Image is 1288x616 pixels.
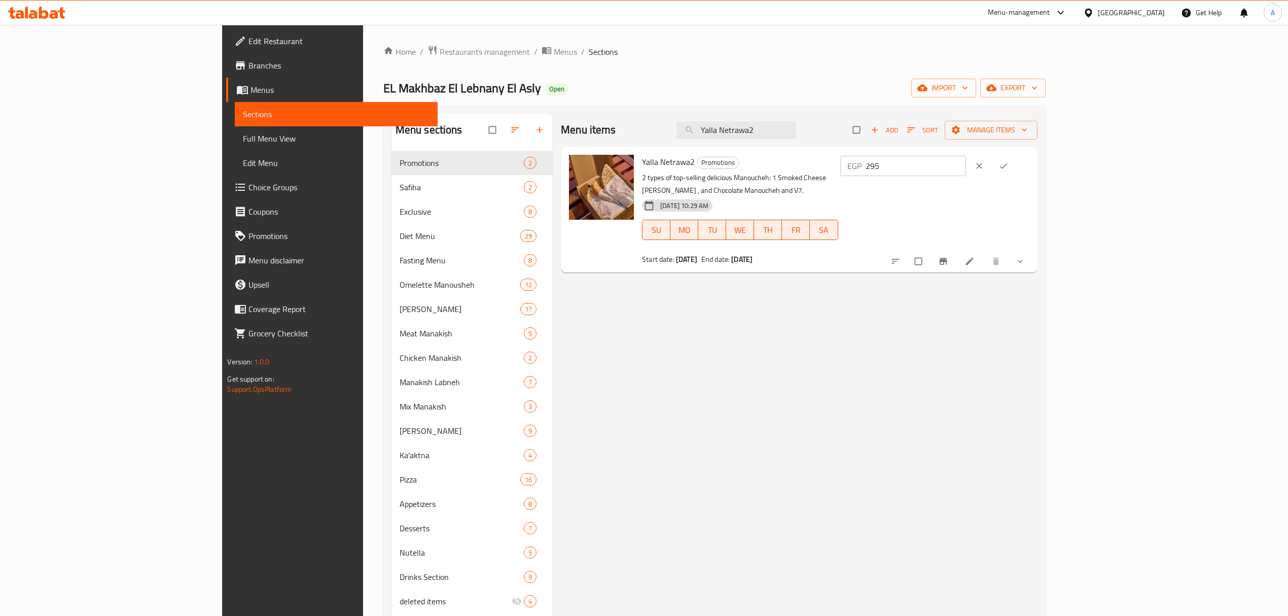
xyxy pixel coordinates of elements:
a: Menus [542,45,577,58]
span: Select all sections [483,120,504,140]
button: Sort [905,122,941,138]
div: items [520,473,536,486]
input: Please enter price [866,156,967,176]
div: Mix Manakish3 [391,394,553,419]
svg: Show Choices [1015,256,1025,266]
span: Safiha [400,181,524,193]
div: items [520,279,536,291]
span: Get support on: [227,372,274,386]
span: deleted items [400,595,512,607]
div: [GEOGRAPHIC_DATA] [1098,7,1165,18]
div: Drinks Section9 [391,565,553,589]
button: delete [985,250,1009,272]
span: Promotions [697,157,739,168]
button: show more [1009,250,1033,272]
span: SU [647,223,666,237]
a: Menu disclaimer [226,248,437,272]
span: Yalla Netrawa2 [642,154,695,169]
span: 7 [524,524,536,533]
span: TH [758,223,778,237]
div: items [524,522,536,534]
span: Menu disclaimer [248,254,429,266]
span: Menus [554,46,577,58]
div: Ka'aktna4 [391,443,553,467]
span: [PERSON_NAME] [400,303,520,315]
span: A [1271,7,1275,18]
button: export [980,79,1046,97]
span: Sections [243,108,429,120]
span: 29 [521,231,536,241]
div: [PERSON_NAME]9 [391,419,553,443]
div: Chicken Manakish2 [391,346,553,370]
button: WE [726,220,754,240]
a: Full Menu View [235,126,437,151]
div: items [524,376,536,388]
div: items [524,254,536,266]
button: sort-choices [884,250,909,272]
span: 5 [524,548,536,558]
div: Fasting Menu8 [391,248,553,272]
div: items [524,546,536,559]
span: Pizza [400,473,520,486]
b: [DATE] [676,253,697,266]
h2: Menu items [561,122,616,138]
span: 17 [521,304,536,314]
button: MO [670,220,698,240]
div: items [524,400,536,413]
p: EGP [847,160,862,172]
span: 5 [524,329,536,338]
span: 8 [524,499,536,509]
span: Fasting Menu [400,254,524,266]
span: Manage items [953,124,1029,136]
div: items [524,571,536,583]
span: Drinks Section [400,571,524,583]
div: Promotions [400,157,524,169]
span: Sort sections [504,119,528,141]
a: Menus [226,78,437,102]
span: Select to update [909,252,930,271]
div: Diet Menu29 [391,224,553,248]
div: items [520,230,536,242]
span: 1.0.0 [254,355,270,368]
div: Omelette Manousheh12 [391,272,553,297]
span: 8 [524,256,536,265]
span: Select section [847,120,868,140]
div: Meat Manakish [400,327,524,339]
span: Chicken Manakish [400,352,524,364]
div: Cheese Manakish [400,303,520,315]
a: Choice Groups [226,175,437,199]
span: Sort [907,124,938,136]
div: Mix Manakish [400,400,524,413]
span: Upsell [248,279,429,291]
div: items [524,327,536,339]
a: Sections [235,102,437,126]
span: import [919,82,968,94]
span: Diet Menu [400,230,520,242]
div: Promotions2 [391,151,553,175]
span: Start date: [642,253,674,266]
div: items [524,352,536,364]
button: Add section [528,119,553,141]
a: Promotions [226,224,437,248]
span: export [988,82,1037,94]
span: 8 [524,207,536,217]
input: search [676,121,796,139]
p: 2 types of top-selling delicious Manoucheh: 1 Smoked Cheese [PERSON_NAME] , and Chocolate Manouch... [642,172,838,197]
div: Kiri Manakish [400,425,524,437]
div: items [524,181,536,193]
button: Branch-specific-item [932,250,956,272]
div: Manakish Labneh [400,376,524,388]
a: Support.OpsPlatform [227,383,292,396]
span: Restaurants management [440,46,530,58]
span: Exclusive [400,206,524,218]
span: Appetizers [400,498,524,510]
span: Desserts [400,522,524,534]
div: [PERSON_NAME]17 [391,297,553,321]
span: SA [814,223,834,237]
div: items [520,303,536,315]
span: 7 [524,378,536,387]
span: Version: [227,355,252,368]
